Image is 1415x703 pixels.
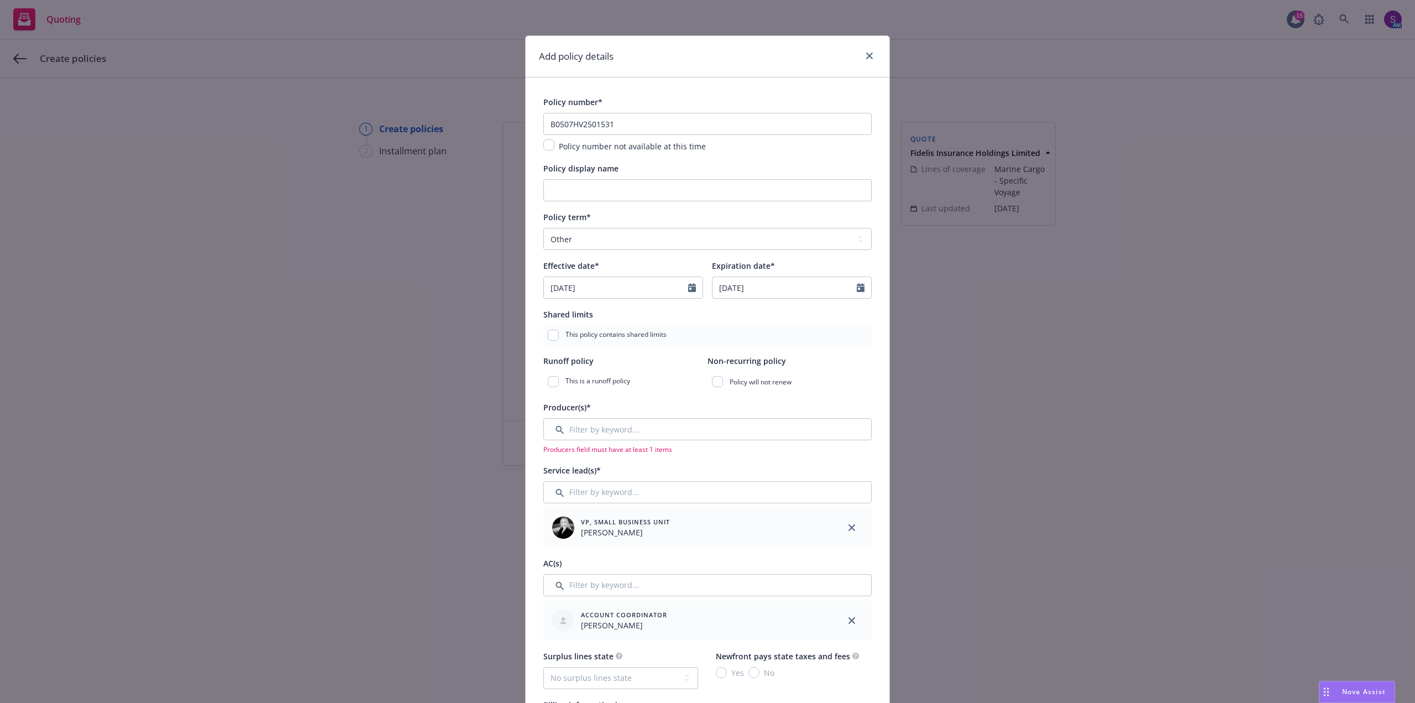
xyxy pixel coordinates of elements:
span: Account Coordinator [581,610,667,619]
div: Drag to move [1319,681,1333,702]
span: Yes [731,667,744,679]
span: Service lead(s)* [543,465,601,476]
span: AC(s) [543,558,562,569]
input: No [748,667,759,678]
span: Policy display name [543,163,619,174]
input: Filter by keyword... [543,574,872,596]
span: Non-recurring policy [707,356,786,366]
input: Filter by keyword... [543,481,872,503]
span: Surplus lines state [543,651,614,662]
span: Nova Assist [1342,687,1386,696]
span: Policy number not available at this time [559,141,706,152]
img: employee photo [552,517,574,539]
input: Filter by keyword... [543,418,872,440]
div: This is a runoff policy [543,372,707,392]
span: Producer(s)* [543,402,591,413]
h1: Add policy details [539,49,614,64]
input: MM/DD/YYYY [544,277,688,298]
div: This policy contains shared limits [543,325,872,345]
span: [PERSON_NAME] [581,527,670,538]
span: Expiration date* [712,261,775,271]
span: Runoff policy [543,356,594,366]
a: close [863,49,876,63]
svg: Calendar [857,283,864,292]
span: Newfront pays state taxes and fees [716,651,850,662]
span: Producers field must have at least 1 items [543,445,872,454]
input: Yes [716,667,727,678]
span: VP, Small Business Unit [581,517,670,527]
span: Effective date* [543,261,599,271]
input: MM/DD/YYYY [712,277,857,298]
svg: Calendar [688,283,696,292]
a: close [845,521,858,534]
span: No [764,667,774,679]
span: Policy term* [543,212,591,222]
span: [PERSON_NAME] [581,619,667,631]
div: Policy will not renew [707,372,872,392]
span: Policy number* [543,97,602,107]
a: close [845,614,858,627]
span: Shared limits [543,309,593,320]
button: Nova Assist [1319,681,1395,703]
